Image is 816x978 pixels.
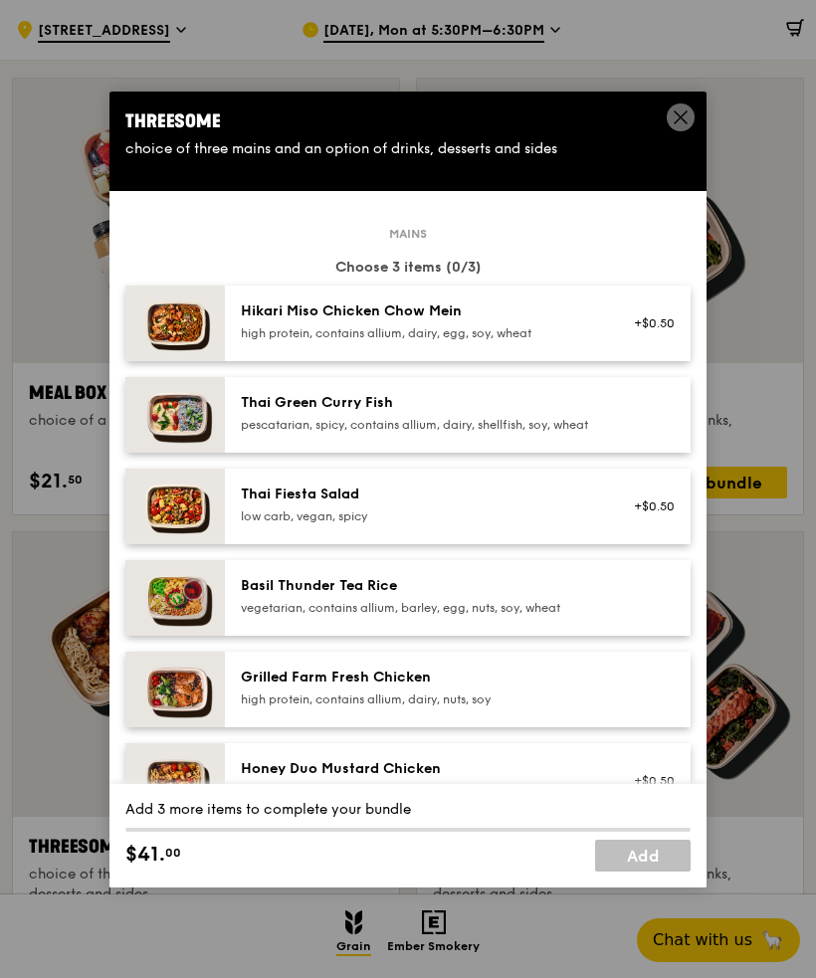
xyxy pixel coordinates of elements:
div: Honey Duo Mustard Chicken [241,759,598,779]
span: $41. [125,840,165,870]
a: Add [595,840,691,872]
div: +$0.50 [622,498,675,514]
div: vegetarian, contains allium, barley, egg, nuts, soy, wheat [241,600,598,616]
div: high protein, contains allium, dairy, egg, soy, wheat [241,325,598,341]
div: Thai Green Curry Fish [241,393,598,413]
div: Thai Fiesta Salad [241,485,598,504]
div: Add 3 more items to complete your bundle [125,800,691,820]
div: high protein, contains allium, dairy, nuts, soy [241,691,598,707]
div: Hikari Miso Chicken Chow Mein [241,301,598,321]
span: Mains [381,226,435,242]
img: daily_normal_HORZ-Basil-Thunder-Tea-Rice.jpg [125,560,225,636]
img: daily_normal_Hikari_Miso_Chicken_Chow_Mein__Horizontal_.jpg [125,286,225,361]
div: Grilled Farm Fresh Chicken [241,668,598,687]
div: +$0.50 [622,773,675,789]
div: Choose 3 items (0/3) [125,258,691,278]
img: daily_normal_HORZ-Thai-Green-Curry-Fish.jpg [125,377,225,453]
div: low carb, vegan, spicy [241,508,598,524]
div: Threesome [125,107,691,135]
div: Basil Thunder Tea Rice [241,576,598,596]
img: daily_normal_Thai_Fiesta_Salad__Horizontal_.jpg [125,469,225,544]
span: 00 [165,845,181,861]
img: daily_normal_Honey_Duo_Mustard_Chicken__Horizontal_.jpg [125,743,225,819]
div: high protein, contains allium, soy, wheat [241,783,598,799]
div: choice of three mains and an option of drinks, desserts and sides [125,139,691,159]
img: daily_normal_HORZ-Grilled-Farm-Fresh-Chicken.jpg [125,652,225,727]
div: +$0.50 [622,315,675,331]
div: pescatarian, spicy, contains allium, dairy, shellfish, soy, wheat [241,417,598,433]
